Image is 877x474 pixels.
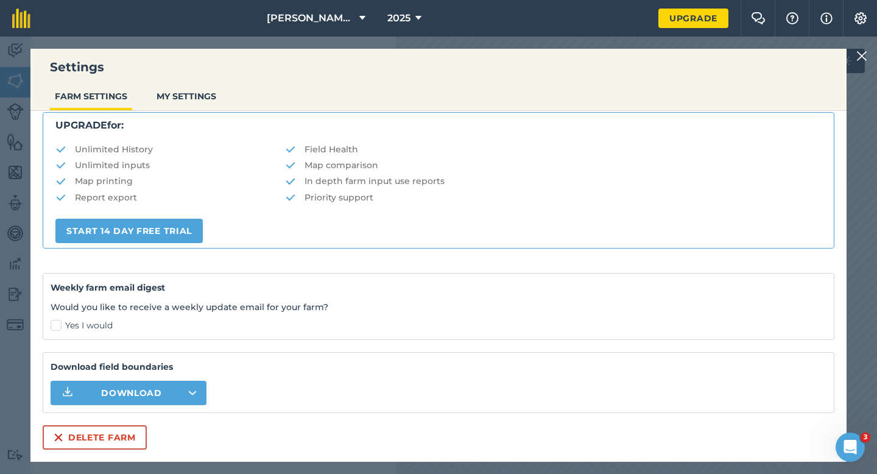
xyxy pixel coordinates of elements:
span: [PERSON_NAME] & Sons [267,11,354,26]
img: svg+xml;base64,PHN2ZyB4bWxucz0iaHR0cDovL3d3dy53My5vcmcvMjAwMC9zdmciIHdpZHRoPSIyMiIgaGVpZ2h0PSIzMC... [856,49,867,63]
a: START 14 DAY FREE TRIAL [55,219,203,243]
a: Upgrade [658,9,728,28]
button: Download [51,381,206,405]
strong: Download field boundaries [51,360,826,373]
img: A cog icon [853,12,868,24]
li: In depth farm input use reports [285,174,822,188]
span: 3 [861,433,870,442]
button: MY SETTINGS [152,85,221,108]
span: Download [101,387,162,399]
li: Report export [55,191,285,204]
li: Unlimited History [55,143,285,156]
button: FARM SETTINGS [50,85,132,108]
h4: Weekly farm email digest [51,281,826,294]
p: for: [55,118,822,133]
iframe: Intercom live chat [836,433,865,462]
li: Field Health [285,143,822,156]
strong: UPGRADE [55,119,107,131]
img: svg+xml;base64,PHN2ZyB4bWxucz0iaHR0cDovL3d3dy53My5vcmcvMjAwMC9zdmciIHdpZHRoPSIxNiIgaGVpZ2h0PSIyNC... [54,430,63,445]
button: Delete farm [43,425,147,450]
img: Two speech bubbles overlapping with the left bubble in the forefront [751,12,766,24]
img: A question mark icon [785,12,800,24]
p: Would you like to receive a weekly update email for your farm? [51,300,826,314]
li: Priority support [285,191,822,204]
span: 2025 [387,11,410,26]
img: svg+xml;base64,PHN2ZyB4bWxucz0iaHR0cDovL3d3dy53My5vcmcvMjAwMC9zdmciIHdpZHRoPSIxNyIgaGVpZ2h0PSIxNy... [820,11,833,26]
h3: Settings [30,58,847,76]
li: Unlimited inputs [55,158,285,172]
li: Map comparison [285,158,822,172]
label: Yes I would [51,319,826,332]
li: Map printing [55,174,285,188]
img: fieldmargin Logo [12,9,30,28]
